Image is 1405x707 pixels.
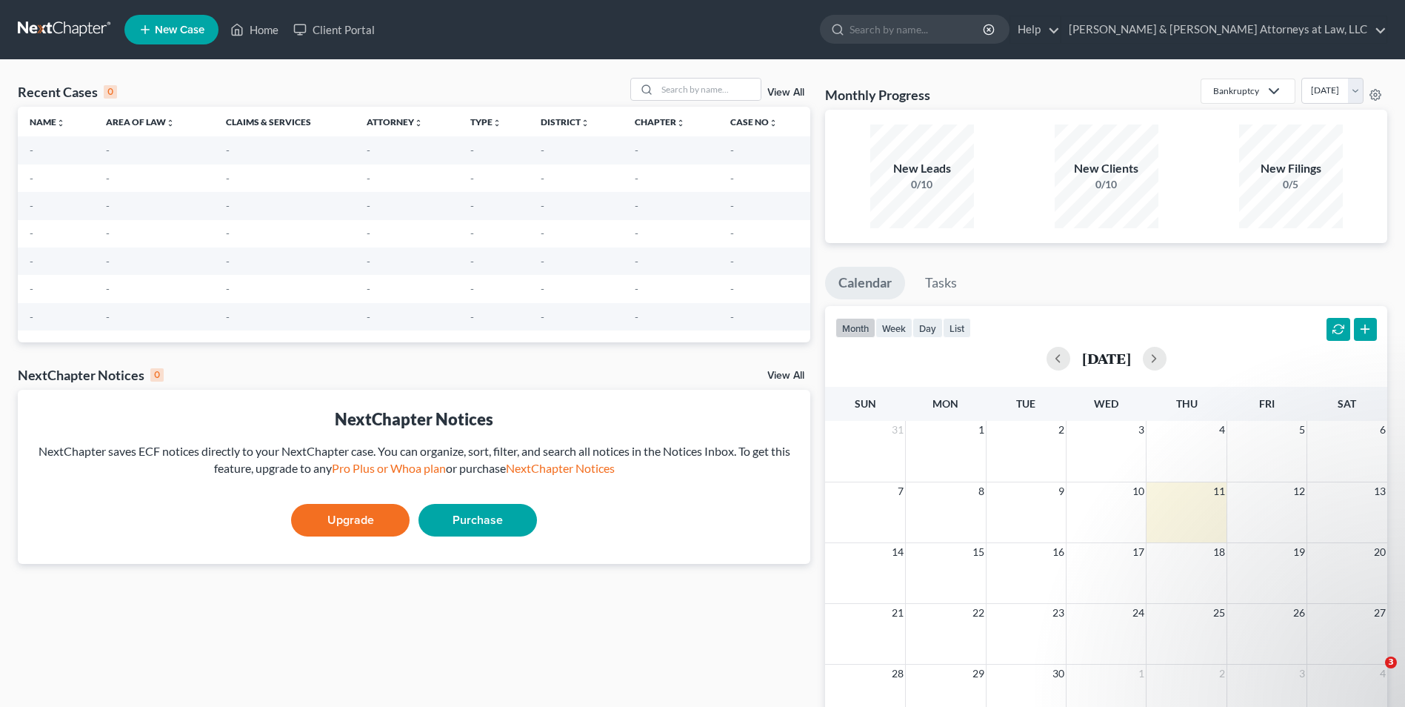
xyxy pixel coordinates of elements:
span: - [226,282,230,295]
span: - [106,311,110,323]
span: Thu [1176,397,1198,410]
a: Typeunfold_more [470,116,501,127]
span: - [541,255,544,268]
span: 19 [1292,543,1306,561]
span: 20 [1372,543,1387,561]
div: New Leads [870,160,974,177]
span: - [730,255,734,268]
span: - [541,172,544,185]
a: Nameunfold_more [30,116,65,127]
div: 0 [104,85,117,99]
span: - [470,199,474,212]
div: Bankruptcy [1213,84,1259,97]
span: 30 [1051,665,1066,683]
span: 8 [977,482,986,500]
span: - [635,172,638,185]
span: - [470,282,474,295]
a: Area of Lawunfold_more [106,116,175,127]
span: - [226,311,230,323]
span: - [730,144,734,156]
i: unfold_more [414,119,423,127]
i: unfold_more [581,119,590,127]
input: Search by name... [657,79,761,100]
span: 17 [1131,543,1146,561]
span: - [226,172,230,185]
span: 28 [890,665,905,683]
span: - [470,227,474,239]
i: unfold_more [769,119,778,127]
span: - [30,144,33,156]
span: - [367,144,370,156]
span: 7 [896,482,905,500]
span: - [541,227,544,239]
span: - [635,311,638,323]
span: - [541,282,544,295]
a: Case Nounfold_more [730,116,778,127]
span: - [367,255,370,268]
span: - [106,227,110,239]
a: Purchase [418,504,537,537]
button: list [943,318,971,338]
span: New Case [155,24,204,36]
a: View All [767,87,804,98]
span: 4 [1218,421,1227,439]
span: Sat [1338,397,1356,410]
span: 2 [1218,665,1227,683]
div: New Filings [1239,160,1343,177]
span: - [635,255,638,268]
span: - [541,144,544,156]
span: - [635,144,638,156]
span: - [106,144,110,156]
div: NextChapter saves ECF notices directly to your NextChapter case. You can organize, sort, filter, ... [30,443,798,477]
div: 0/10 [870,177,974,192]
a: Calendar [825,267,905,299]
span: 1 [1137,665,1146,683]
i: unfold_more [56,119,65,127]
span: - [30,282,33,295]
span: 10 [1131,482,1146,500]
span: 6 [1378,421,1387,439]
span: - [730,227,734,239]
span: 22 [971,604,986,622]
span: - [730,311,734,323]
span: - [30,199,33,212]
span: - [635,282,638,295]
button: week [875,318,912,338]
a: View All [767,371,804,381]
span: - [470,144,474,156]
span: - [470,172,474,185]
a: Chapterunfold_more [635,116,685,127]
span: 31 [890,421,905,439]
span: - [106,199,110,212]
span: - [226,255,230,268]
span: - [541,199,544,212]
span: - [367,282,370,295]
a: [PERSON_NAME] & [PERSON_NAME] Attorneys at Law, LLC [1061,16,1386,43]
span: - [106,172,110,185]
span: - [226,227,230,239]
iframe: Intercom live chat [1355,657,1390,692]
span: Mon [932,397,958,410]
div: Recent Cases [18,83,117,101]
div: New Clients [1055,160,1158,177]
div: 0/10 [1055,177,1158,192]
a: Home [223,16,286,43]
span: 23 [1051,604,1066,622]
span: - [541,311,544,323]
span: - [730,282,734,295]
span: - [226,144,230,156]
span: 18 [1212,543,1227,561]
i: unfold_more [676,119,685,127]
span: - [635,227,638,239]
div: NextChapter Notices [18,366,164,384]
span: 3 [1385,657,1397,668]
span: Fri [1259,397,1275,410]
span: - [470,255,474,268]
span: 9 [1057,482,1066,500]
span: - [470,311,474,323]
span: 5 [1298,421,1306,439]
span: 3 [1298,665,1306,683]
div: NextChapter Notices [30,408,798,431]
span: - [367,227,370,239]
span: - [367,311,370,323]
